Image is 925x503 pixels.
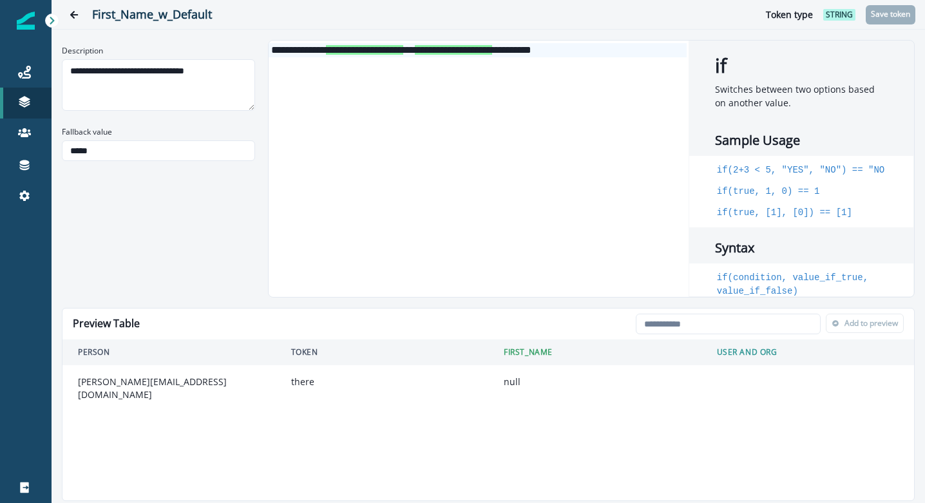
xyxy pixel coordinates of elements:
h2: Sample Usage [689,125,913,156]
div: there [291,375,473,388]
th: first_name [488,339,701,365]
code: if(condition, value_if_true, value_if_false) [715,271,888,298]
p: Save token [871,10,910,19]
th: User and Org [701,339,915,365]
h2: Preview Table [68,312,145,335]
code: if(true, 1, 0) == 1 [715,185,821,198]
code: if(2+3 < 5, "YES", "NO") == "NO [715,164,886,177]
p: Fallback value [62,126,112,138]
h2: First_Name_w_Default [92,8,740,22]
img: Inflection [17,12,35,30]
button: Add to preview [826,314,904,333]
h2: Syntax [689,233,913,263]
code: if(true, [1], [0]) == [1] [715,206,854,220]
td: null [488,365,701,412]
p: Add to preview [844,319,898,328]
p: Token type [766,8,813,21]
p: Description [62,45,103,57]
th: Token [276,339,489,365]
p: Switches between two options based on another value. [689,82,913,109]
th: Person [62,339,276,365]
button: Go back [61,2,87,28]
button: Save token [866,5,915,24]
span: string [823,9,855,21]
td: [PERSON_NAME][EMAIL_ADDRESS][DOMAIN_NAME] [62,365,276,412]
h2: if [689,41,913,77]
